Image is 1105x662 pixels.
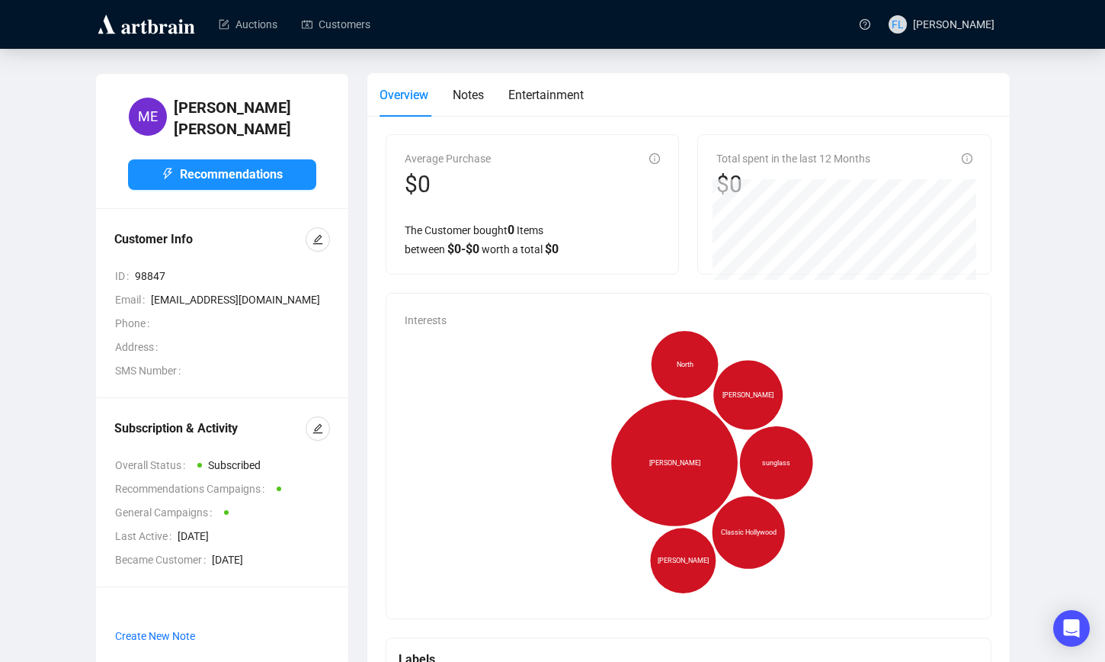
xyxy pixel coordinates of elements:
[138,106,158,127] span: ME
[128,159,316,190] button: Recommendations
[405,314,447,326] span: Interests
[115,630,195,642] span: Create New Note
[677,359,693,370] span: North
[151,291,330,308] span: [EMAIL_ADDRESS][DOMAIN_NAME]
[302,5,370,44] a: Customers
[913,18,994,31] span: [PERSON_NAME]
[178,528,330,545] span: [DATE]
[721,527,777,538] span: Classic Hollywood
[115,528,178,545] span: Last Active
[115,291,151,308] span: Email
[115,268,135,284] span: ID
[447,242,479,256] span: $ 0 - $ 0
[115,480,271,497] span: Recommendations Campaigns
[115,504,218,521] span: General Campaigns
[114,624,196,648] button: Create New Note
[115,339,164,355] span: Address
[716,170,870,199] div: $0
[405,220,660,259] div: The Customer bought Items between worth a total
[174,97,316,140] h4: [PERSON_NAME] [PERSON_NAME]
[380,88,428,102] span: Overview
[312,423,323,434] span: edit
[405,153,491,165] span: Average Purchase
[860,19,870,30] span: question-circle
[95,12,197,37] img: logo
[162,168,174,180] span: thunderbolt
[208,459,261,471] span: Subscribed
[135,268,330,284] span: 98847
[212,551,330,568] span: [DATE]
[892,16,904,33] span: FL
[649,458,700,468] span: [PERSON_NAME]
[722,390,773,400] span: [PERSON_NAME]
[508,88,584,102] span: Entertainment
[962,153,972,164] span: info-circle
[219,5,277,44] a: Auctions
[716,153,870,165] span: Total spent in the last 12 Months
[658,555,709,566] span: [PERSON_NAME]
[508,223,514,237] span: 0
[453,88,484,102] span: Notes
[115,362,187,379] span: SMS Number
[545,242,559,256] span: $ 0
[180,165,283,184] span: Recommendations
[312,234,323,245] span: edit
[115,315,155,332] span: Phone
[405,170,491,199] div: $0
[115,457,191,474] span: Overall Status
[114,419,306,438] div: Subscription & Activity
[762,458,790,468] span: sunglass
[1053,610,1090,647] div: Open Intercom Messenger
[114,230,306,249] div: Customer Info
[649,153,660,164] span: info-circle
[115,551,212,568] span: Became Customer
